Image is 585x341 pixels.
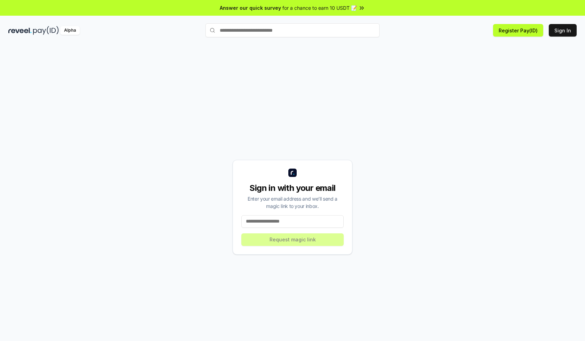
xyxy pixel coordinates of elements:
span: for a chance to earn 10 USDT 📝 [282,4,357,11]
button: Register Pay(ID) [493,24,543,37]
img: pay_id [33,26,59,35]
button: Sign In [549,24,577,37]
img: logo_small [288,169,297,177]
div: Sign in with your email [241,183,344,194]
span: Answer our quick survey [220,4,281,11]
div: Alpha [60,26,80,35]
div: Enter your email address and we’ll send a magic link to your inbox. [241,195,344,210]
img: reveel_dark [8,26,32,35]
